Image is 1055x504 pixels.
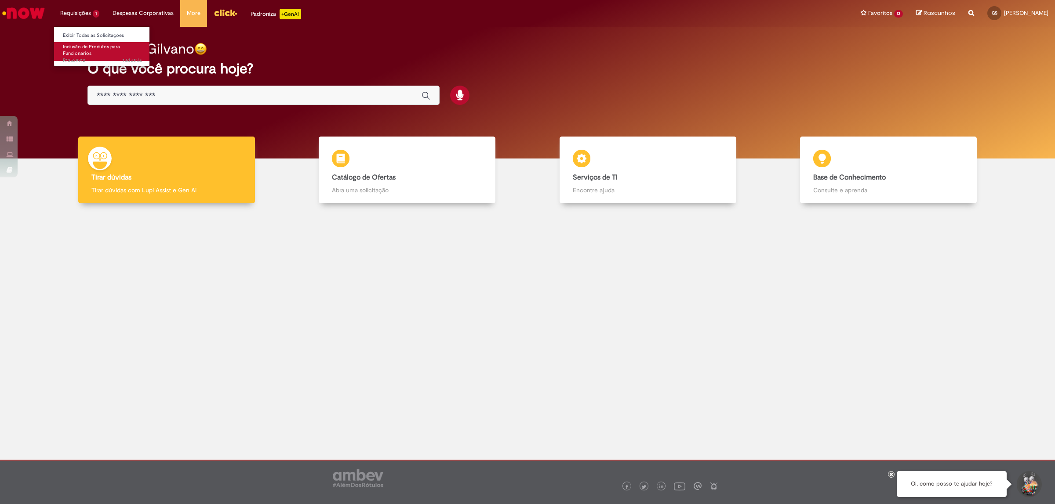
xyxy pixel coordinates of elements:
[123,57,142,64] time: 16/09/2025 14:15:54
[710,482,718,490] img: logo_footer_naosei.png
[527,137,768,204] a: Serviços de TI Encontre ajuda
[894,10,903,18] span: 13
[768,137,1009,204] a: Base de Conhecimento Consulte e aprenda
[54,26,150,67] ul: Requisições
[674,480,685,492] img: logo_footer_youtube.png
[868,9,892,18] span: Favoritos
[813,186,964,194] p: Consulte e aprenda
[187,9,200,18] span: More
[87,61,968,76] h2: O que você procura hoje?
[573,186,723,194] p: Encontre ajuda
[916,9,955,18] a: Rascunhos
[93,10,99,18] span: 1
[54,42,151,61] a: Aberto R13539912 : Inclusão de Produtos para Funcionários
[287,137,528,204] a: Catálogo de Ofertas Abra uma solicitação
[573,173,618,182] b: Serviços de TI
[60,9,91,18] span: Requisições
[251,9,301,19] div: Padroniza
[332,186,482,194] p: Abra uma solicitação
[332,173,396,182] b: Catálogo de Ofertas
[214,6,237,19] img: click_logo_yellow_360x200.png
[91,173,131,182] b: Tirar dúvidas
[63,57,142,64] span: R13539912
[1004,9,1048,17] span: [PERSON_NAME]
[113,9,174,18] span: Despesas Corporativas
[1015,471,1042,497] button: Iniciar Conversa de Suporte
[813,173,886,182] b: Base de Conhecimento
[642,485,646,489] img: logo_footer_twitter.png
[91,186,242,194] p: Tirar dúvidas com Lupi Assist e Gen Ai
[280,9,301,19] p: +GenAi
[46,137,287,204] a: Tirar dúvidas Tirar dúvidas com Lupi Assist e Gen Ai
[123,57,142,64] span: 13d atrás
[63,43,120,57] span: Inclusão de Produtos para Funcionários
[924,9,955,17] span: Rascunhos
[659,484,664,490] img: logo_footer_linkedin.png
[54,31,151,40] a: Exibir Todas as Solicitações
[1,4,46,22] img: ServiceNow
[333,469,383,487] img: logo_footer_ambev_rotulo_gray.png
[694,482,702,490] img: logo_footer_workplace.png
[194,43,207,55] img: happy-face.png
[897,471,1007,497] div: Oi, como posso te ajudar hoje?
[625,485,629,489] img: logo_footer_facebook.png
[992,10,997,16] span: GS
